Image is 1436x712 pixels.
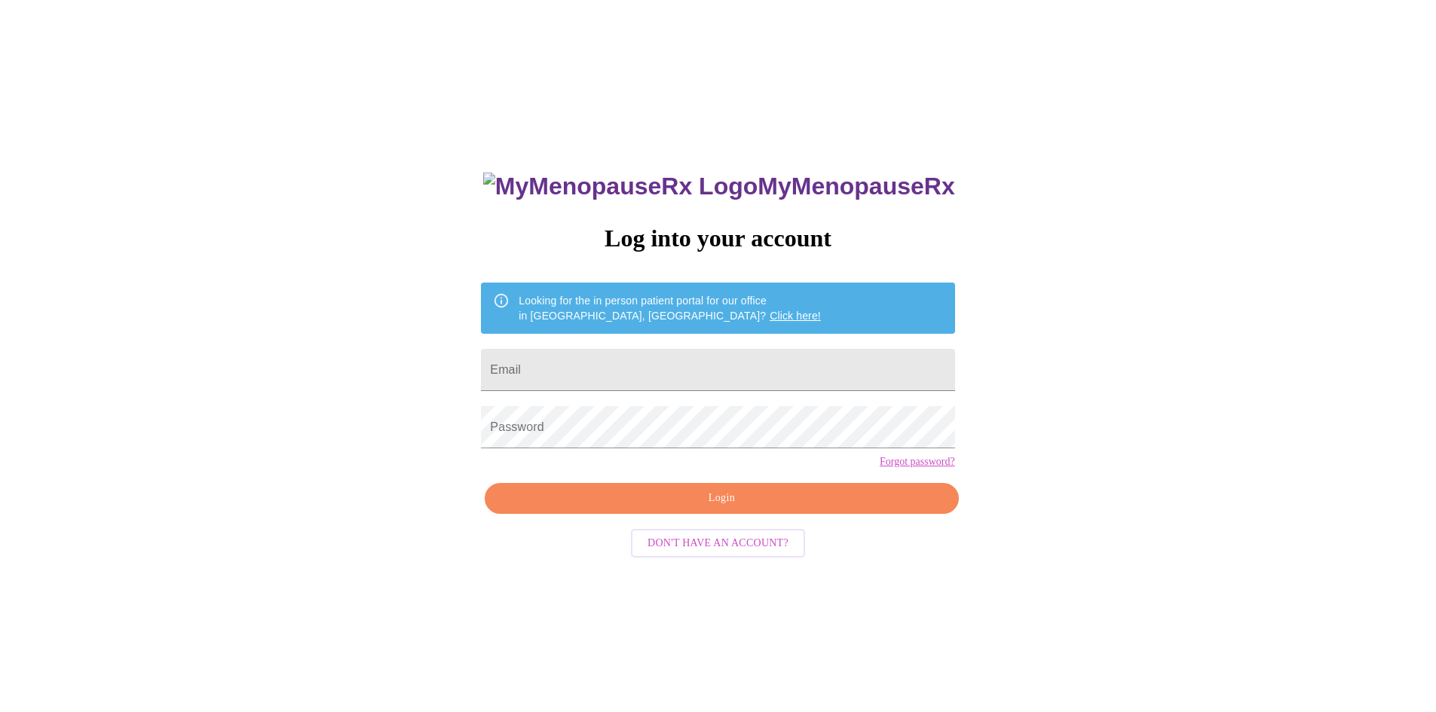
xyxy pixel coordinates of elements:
[880,456,955,468] a: Forgot password?
[770,310,821,322] a: Click here!
[481,225,954,252] h3: Log into your account
[519,287,821,329] div: Looking for the in person patient portal for our office in [GEOGRAPHIC_DATA], [GEOGRAPHIC_DATA]?
[648,534,788,553] span: Don't have an account?
[485,483,958,514] button: Login
[631,529,805,558] button: Don't have an account?
[502,489,941,508] span: Login
[483,173,955,200] h3: MyMenopauseRx
[483,173,758,200] img: MyMenopauseRx Logo
[627,535,809,548] a: Don't have an account?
